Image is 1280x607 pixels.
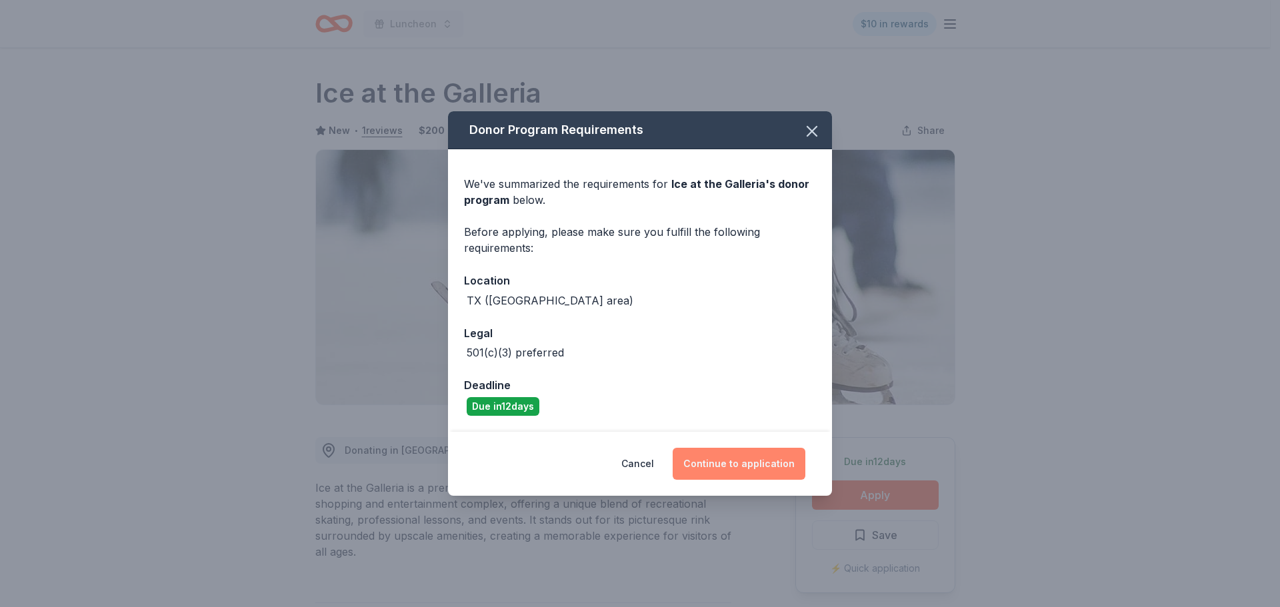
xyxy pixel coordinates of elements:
[464,376,816,394] div: Deadline
[464,272,816,289] div: Location
[467,293,633,308] div: TX ([GEOGRAPHIC_DATA] area)
[464,176,816,208] div: We've summarized the requirements for below.
[464,324,816,342] div: Legal
[464,224,816,256] div: Before applying, please make sure you fulfill the following requirements:
[467,397,539,416] div: Due in 12 days
[673,448,805,480] button: Continue to application
[467,344,564,360] div: 501(c)(3) preferred
[621,448,654,480] button: Cancel
[448,111,832,149] div: Donor Program Requirements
